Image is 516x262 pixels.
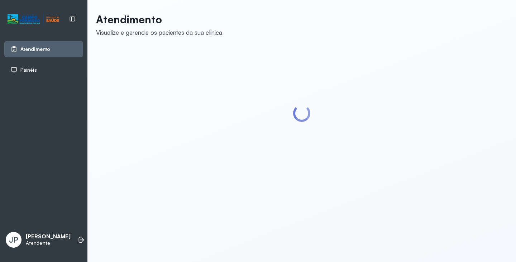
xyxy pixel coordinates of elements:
span: Painéis [20,67,37,73]
p: Atendente [26,240,71,246]
span: Atendimento [20,46,50,52]
span: JP [9,235,18,244]
img: Logotipo do estabelecimento [8,13,59,25]
a: Atendimento [10,46,77,53]
p: Atendimento [96,13,222,26]
div: Visualize e gerencie os pacientes da sua clínica [96,29,222,36]
p: [PERSON_NAME] [26,233,71,240]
